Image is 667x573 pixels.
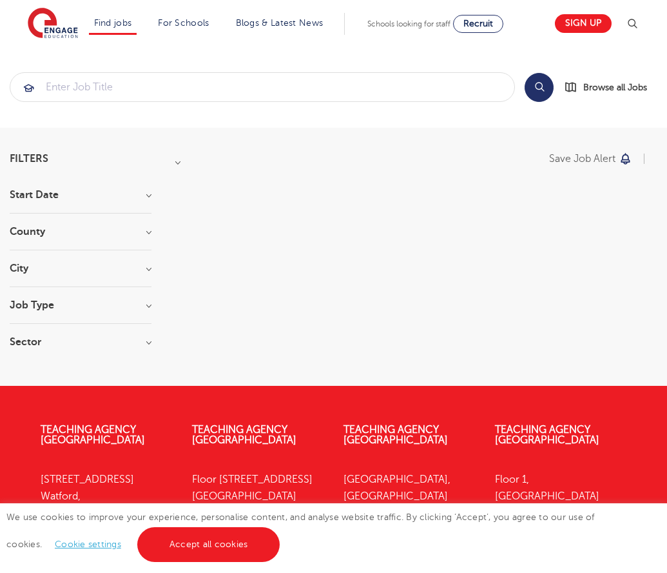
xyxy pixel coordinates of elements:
[41,471,173,556] p: [STREET_ADDRESS] Watford, WD17 1SZ 01923 281040
[10,72,515,102] div: Submit
[28,8,78,40] img: Engage Education
[343,471,476,573] p: [GEOGRAPHIC_DATA], [GEOGRAPHIC_DATA] [GEOGRAPHIC_DATA], LS1 5SH 0113 323 7633
[583,80,647,95] span: Browse all Jobs
[94,18,132,28] a: Find jobs
[192,424,296,446] a: Teaching Agency [GEOGRAPHIC_DATA]
[495,424,599,446] a: Teaching Agency [GEOGRAPHIC_DATA]
[10,73,514,101] input: Submit
[453,15,503,33] a: Recruit
[463,19,493,28] span: Recruit
[158,18,209,28] a: For Schools
[10,190,151,200] h3: Start Date
[10,337,151,347] h3: Sector
[367,19,450,28] span: Schools looking for staff
[10,263,151,274] h3: City
[192,471,324,573] p: Floor [STREET_ADDRESS] [GEOGRAPHIC_DATA] [GEOGRAPHIC_DATA], BN1 3XF 01273 447633
[10,226,151,237] h3: County
[10,300,151,310] h3: Job Type
[41,424,145,446] a: Teaching Agency [GEOGRAPHIC_DATA]
[6,512,595,549] span: We use cookies to improve your experience, personalise content, and analyse website traffic. By c...
[555,14,612,33] a: Sign up
[549,154,632,164] button: Save job alert
[137,527,280,562] a: Accept all cookies
[549,154,615,164] p: Save job alert
[236,18,324,28] a: Blogs & Latest News
[55,539,121,549] a: Cookie settings
[10,154,48,164] span: Filters
[564,80,657,95] a: Browse all Jobs
[525,73,554,102] button: Search
[343,424,448,446] a: Teaching Agency [GEOGRAPHIC_DATA]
